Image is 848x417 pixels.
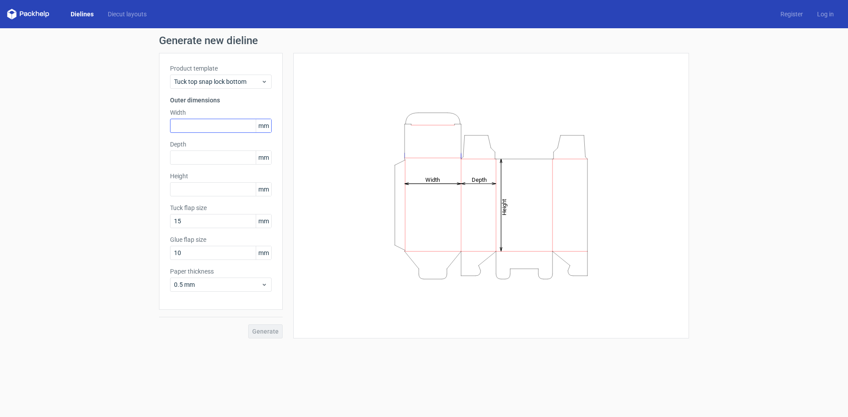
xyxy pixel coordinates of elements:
label: Depth [170,140,272,149]
tspan: Depth [472,176,487,183]
span: Tuck top snap lock bottom [174,77,261,86]
label: Glue flap size [170,235,272,244]
a: Register [773,10,810,19]
h1: Generate new dieline [159,35,689,46]
label: Product template [170,64,272,73]
a: Dielines [64,10,101,19]
a: Diecut layouts [101,10,154,19]
a: Log in [810,10,841,19]
h3: Outer dimensions [170,96,272,105]
tspan: Height [501,199,507,215]
span: mm [256,214,271,228]
label: Paper thickness [170,267,272,276]
tspan: Width [425,176,440,183]
span: mm [256,119,271,132]
span: 0.5 mm [174,280,261,289]
span: mm [256,151,271,164]
label: Width [170,108,272,117]
span: mm [256,246,271,259]
label: Height [170,172,272,180]
span: mm [256,183,271,196]
label: Tuck flap size [170,203,272,212]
